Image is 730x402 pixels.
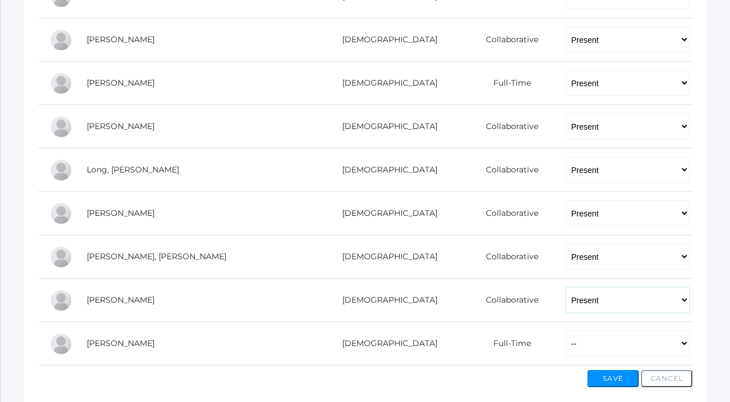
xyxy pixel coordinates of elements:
td: Collaborative [461,105,554,148]
div: Isaac Gregorchuk [50,29,72,51]
a: [PERSON_NAME] [87,34,155,45]
td: Collaborative [461,235,554,279]
td: [DEMOGRAPHIC_DATA] [310,148,461,192]
td: Collaborative [461,18,554,62]
div: Levi Lopez [50,202,72,225]
td: [DEMOGRAPHIC_DATA] [310,62,461,105]
button: Save [587,370,639,387]
td: Full-Time [461,322,554,365]
td: [DEMOGRAPHIC_DATA] [310,105,461,148]
div: Gabriella Gianna Guerra [50,72,72,95]
div: Theodore Swift [50,332,72,355]
td: [DEMOGRAPHIC_DATA] [310,192,461,235]
div: Wren Long [50,159,72,182]
td: Collaborative [461,192,554,235]
a: Long, [PERSON_NAME] [87,164,179,175]
div: Emmy Rodarte [50,289,72,312]
td: [DEMOGRAPHIC_DATA] [310,322,461,365]
td: Collaborative [461,279,554,322]
a: [PERSON_NAME] [87,208,155,218]
button: Cancel [641,370,692,387]
div: Smith Mansi [50,246,72,268]
td: Full-Time [461,62,554,105]
td: [DEMOGRAPHIC_DATA] [310,18,461,62]
td: [DEMOGRAPHIC_DATA] [310,235,461,279]
a: [PERSON_NAME], [PERSON_NAME] [87,251,226,262]
a: [PERSON_NAME] [87,295,155,305]
td: [DEMOGRAPHIC_DATA] [310,279,461,322]
a: [PERSON_NAME] [87,78,155,88]
div: Christopher Ip [50,115,72,138]
a: [PERSON_NAME] [87,121,155,131]
a: [PERSON_NAME] [87,338,155,348]
td: Collaborative [461,148,554,192]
